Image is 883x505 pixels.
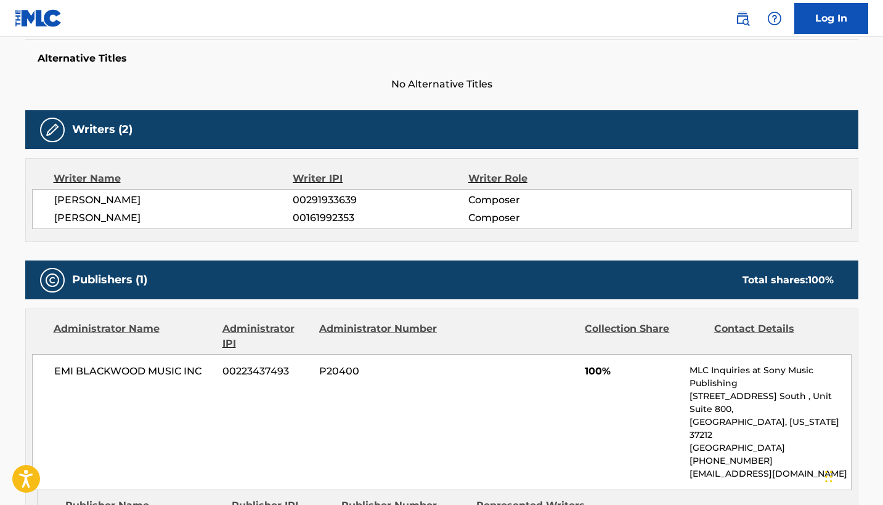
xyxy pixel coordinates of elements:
[319,321,439,351] div: Administrator Number
[821,446,883,505] iframe: Chat Widget
[293,193,468,208] span: 00291933639
[15,9,62,27] img: MLC Logo
[72,123,132,137] h5: Writers (2)
[468,171,628,186] div: Writer Role
[585,364,680,379] span: 100%
[730,6,755,31] a: Public Search
[690,416,850,442] p: [GEOGRAPHIC_DATA], [US_STATE] 37212
[767,11,782,26] img: help
[468,193,628,208] span: Composer
[690,364,850,390] p: MLC Inquiries at Sony Music Publishing
[808,274,834,286] span: 100 %
[825,458,832,495] div: Drag
[25,77,858,92] span: No Alternative Titles
[690,454,850,467] p: [PHONE_NUMBER]
[714,321,834,351] div: Contact Details
[690,467,850,480] p: [EMAIL_ADDRESS][DOMAIN_NAME]
[743,273,834,288] div: Total shares:
[319,364,439,379] span: P20400
[54,364,214,379] span: EMI BLACKWOOD MUSIC INC
[54,171,293,186] div: Writer Name
[222,321,310,351] div: Administrator IPI
[293,211,468,225] span: 00161992353
[54,211,293,225] span: [PERSON_NAME]
[222,364,310,379] span: 00223437493
[690,390,850,416] p: [STREET_ADDRESS] South , Unit Suite 800,
[794,3,868,34] a: Log In
[45,123,60,137] img: Writers
[38,52,846,65] h5: Alternative Titles
[468,211,628,225] span: Composer
[72,273,147,287] h5: Publishers (1)
[735,11,750,26] img: search
[690,442,850,454] p: [GEOGRAPHIC_DATA]
[45,273,60,288] img: Publishers
[54,193,293,208] span: [PERSON_NAME]
[293,171,468,186] div: Writer IPI
[54,321,213,351] div: Administrator Name
[585,321,704,351] div: Collection Share
[762,6,787,31] div: Help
